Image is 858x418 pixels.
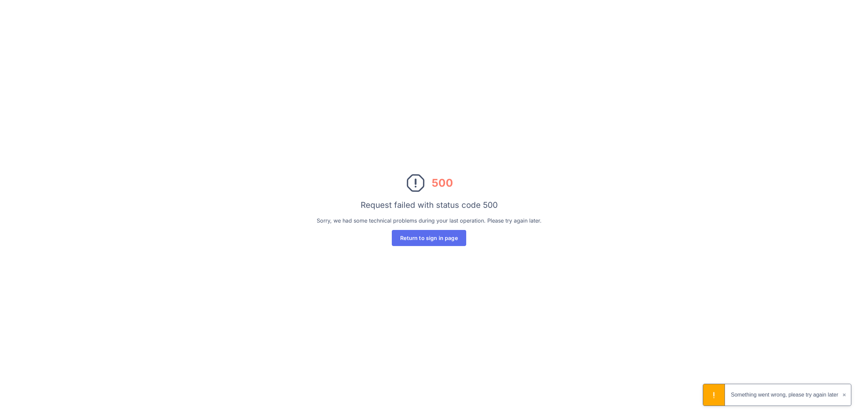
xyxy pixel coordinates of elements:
[361,199,498,211] div: Request failed with status code 500
[838,384,851,406] button: close
[392,230,466,246] button: Return to sign in page
[731,384,838,406] div: Something went wrong, please try again later
[405,172,426,194] img: svg%3e
[400,235,458,241] span: Return to sign in page
[317,217,542,225] div: Sorry, we had some technical problems during your last operation. Please try again later.
[432,175,453,191] div: 500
